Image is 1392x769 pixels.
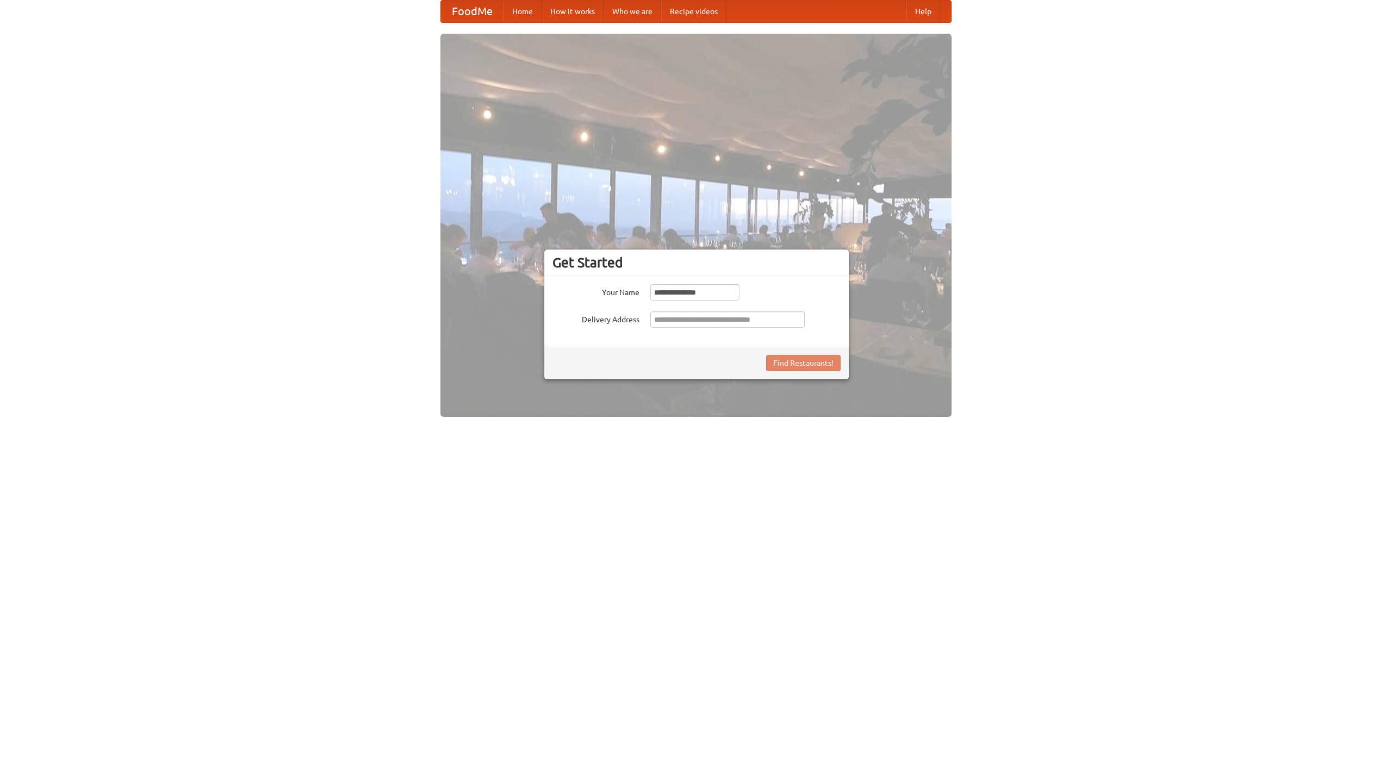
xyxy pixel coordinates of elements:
a: Home [504,1,542,22]
a: FoodMe [441,1,504,22]
a: Help [906,1,940,22]
a: Recipe videos [661,1,726,22]
a: Who we are [604,1,661,22]
label: Your Name [552,284,639,298]
label: Delivery Address [552,311,639,325]
button: Find Restaurants! [766,355,841,371]
h3: Get Started [552,254,841,271]
a: How it works [542,1,604,22]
